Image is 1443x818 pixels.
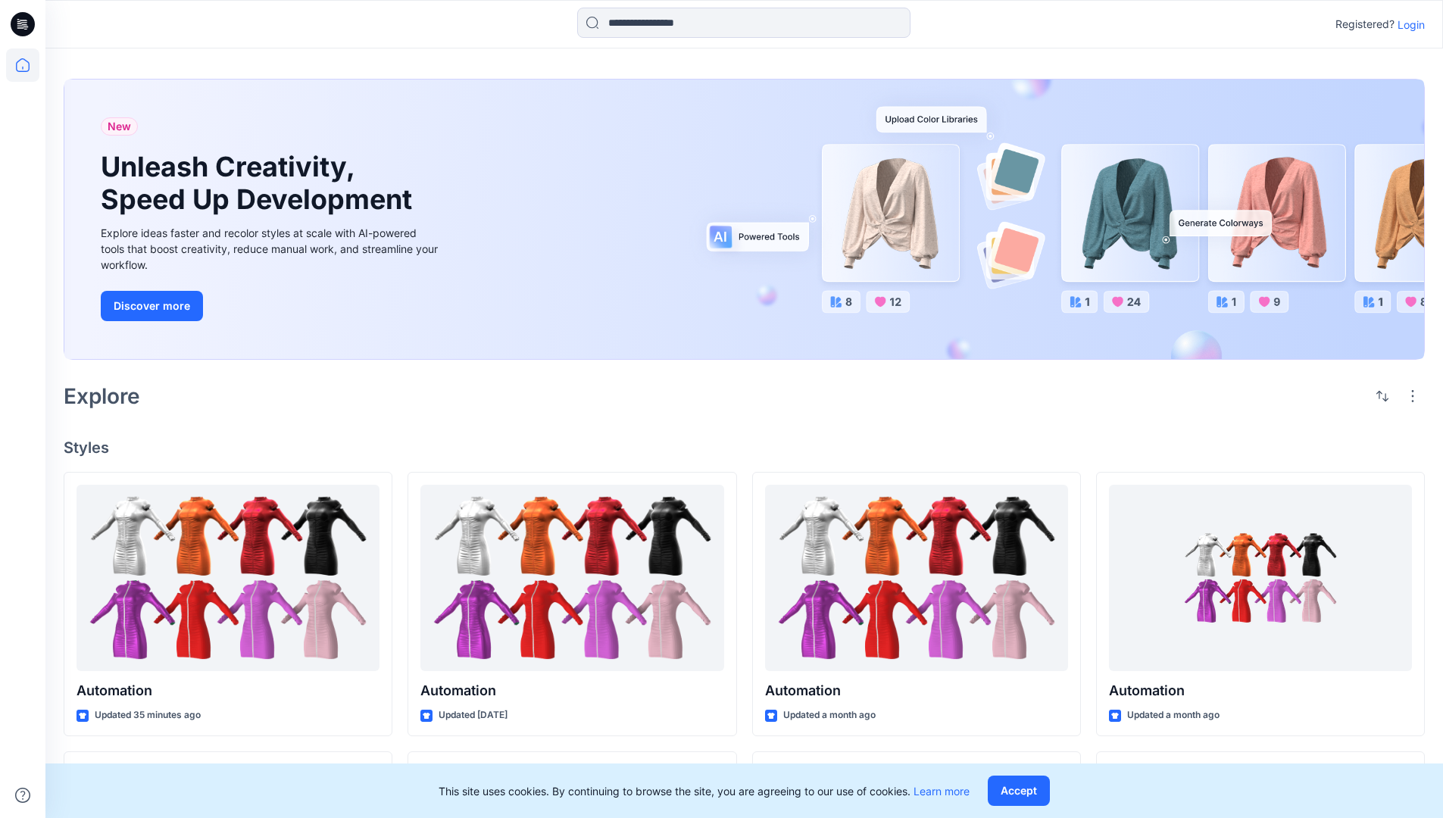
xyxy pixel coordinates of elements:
[64,439,1425,457] h4: Styles
[420,485,723,672] a: Automation
[1335,15,1395,33] p: Registered?
[1109,680,1412,701] p: Automation
[420,680,723,701] p: Automation
[64,384,140,408] h2: Explore
[765,680,1068,701] p: Automation
[914,785,970,798] a: Learn more
[101,225,442,273] div: Explore ideas faster and recolor styles at scale with AI-powered tools that boost creativity, red...
[783,707,876,723] p: Updated a month ago
[77,485,379,672] a: Automation
[1398,17,1425,33] p: Login
[101,291,203,321] button: Discover more
[1109,485,1412,672] a: Automation
[439,707,508,723] p: Updated [DATE]
[101,291,442,321] a: Discover more
[988,776,1050,806] button: Accept
[765,485,1068,672] a: Automation
[108,117,131,136] span: New
[1127,707,1220,723] p: Updated a month ago
[439,783,970,799] p: This site uses cookies. By continuing to browse the site, you are agreeing to our use of cookies.
[77,680,379,701] p: Automation
[95,707,201,723] p: Updated 35 minutes ago
[101,151,419,216] h1: Unleash Creativity, Speed Up Development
